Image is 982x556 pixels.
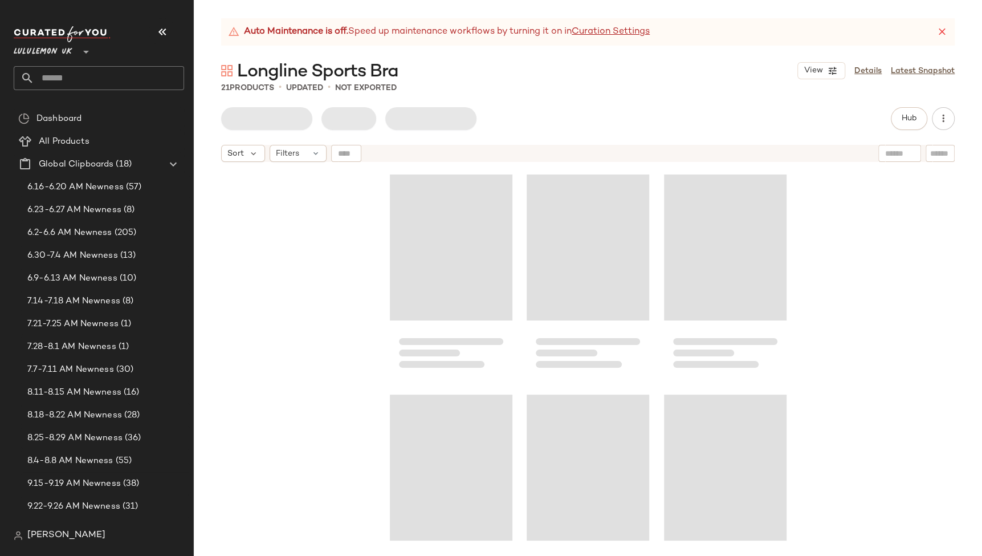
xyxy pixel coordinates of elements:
div: Loading... [527,170,649,381]
span: All Products [39,135,89,148]
div: Products [221,82,274,94]
span: 9.2-9.5 AM Newness [27,523,111,536]
span: (18) [113,158,132,171]
span: (8) [121,204,135,217]
span: 7.28-8.1 AM Newness [27,340,116,354]
span: (28) [122,409,140,422]
span: (1) [116,340,129,354]
span: 6.23-6.27 AM Newness [27,204,121,217]
span: 8.18-8.22 AM Newness [27,409,122,422]
div: Loading... [390,170,512,381]
span: 9.22-9.26 AM Newness [27,500,120,513]
button: Hub [891,107,927,130]
a: Curation Settings [572,25,650,39]
span: 6.16-6.20 AM Newness [27,181,124,194]
span: 7.7-7.11 AM Newness [27,363,114,376]
img: svg%3e [18,113,30,124]
span: Global Clipboards [39,158,113,171]
span: Filters [276,148,299,160]
span: 8.25-8.29 AM Newness [27,432,123,445]
span: Sort [227,148,244,160]
span: 21 [221,84,230,92]
a: Details [854,65,882,77]
span: 7.21-7.25 AM Newness [27,318,119,331]
div: Speed up maintenance workflows by turning it on in [228,25,650,39]
span: View [804,66,823,75]
span: (38) [121,477,140,490]
img: cfy_white_logo.C9jOOHJF.svg [14,26,111,42]
span: (30) [114,363,134,376]
span: (55) [113,454,132,468]
span: 6.9-6.13 AM Newness [27,272,117,285]
span: (57) [124,181,142,194]
span: (16) [121,386,140,399]
span: • [328,81,331,95]
span: (36) [123,432,141,445]
div: Loading... [664,170,787,381]
span: (205) [112,226,137,240]
img: svg%3e [221,65,233,76]
span: 8.11-8.15 AM Newness [27,386,121,399]
span: (8) [120,295,133,308]
span: 9.15-9.19 AM Newness [27,477,121,490]
span: 7.14-7.18 AM Newness [27,295,120,308]
p: Not Exported [335,82,397,94]
span: (10) [117,272,137,285]
span: [PERSON_NAME] [27,529,105,542]
span: Dashboard [36,112,82,125]
span: (1) [119,318,131,331]
span: (31) [120,500,138,513]
span: (49) [111,523,129,536]
span: Longline Sports Bra [237,60,398,83]
img: svg%3e [14,531,23,540]
span: 8.4-8.8 AM Newness [27,454,113,468]
a: Latest Snapshot [891,65,955,77]
span: 6.2-6.6 AM Newness [27,226,112,240]
span: • [279,81,282,95]
strong: Auto Maintenance is off. [244,25,348,39]
span: Hub [901,114,917,123]
span: (13) [118,249,136,262]
button: View [797,62,845,79]
span: Lululemon UK [14,39,72,59]
p: updated [286,82,323,94]
span: 6.30-7.4 AM Newness [27,249,118,262]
